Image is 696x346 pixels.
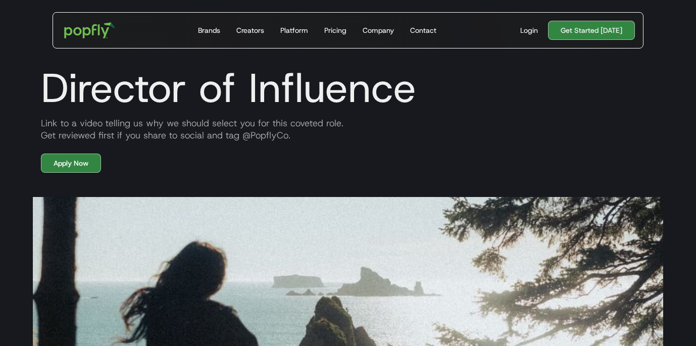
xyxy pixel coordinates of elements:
[198,25,220,35] div: Brands
[359,13,398,48] a: Company
[548,21,635,40] a: Get Started [DATE]
[33,117,663,141] div: Link to a video telling us why we should select you for this coveted role. Get reviewed first if ...
[363,25,394,35] div: Company
[194,13,224,48] a: Brands
[276,13,312,48] a: Platform
[320,13,351,48] a: Pricing
[41,154,101,173] a: Apply Now
[516,25,542,35] a: Login
[280,25,308,35] div: Platform
[236,25,264,35] div: Creators
[406,13,440,48] a: Contact
[324,25,346,35] div: Pricing
[232,13,268,48] a: Creators
[410,25,436,35] div: Contact
[57,15,122,45] a: home
[33,64,663,112] h1: Director of Influence
[520,25,538,35] div: Login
